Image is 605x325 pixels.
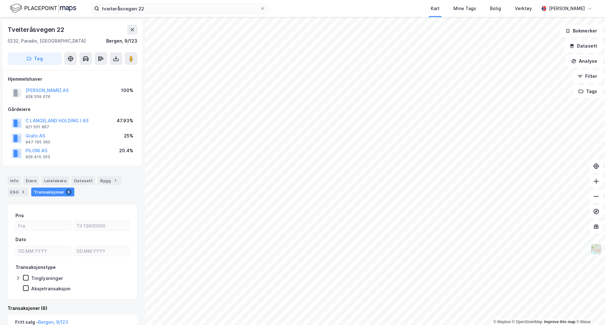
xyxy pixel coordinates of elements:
a: Mapbox [493,320,511,324]
div: 47.93% [117,117,133,125]
div: Tveiteråsvegen 22 [8,25,66,35]
input: Til 13600000 [74,221,129,230]
div: 947 195 360 [26,140,50,145]
div: Verktøy [515,5,532,12]
div: Aksjetransaksjon [31,286,71,292]
div: 1 [112,177,118,184]
a: OpenStreetMap [512,320,543,324]
div: 928 559 076 [26,94,50,99]
div: Eiere [23,176,39,185]
div: Transaksjoner [31,188,74,196]
div: Bolig [490,5,501,12]
button: Tag [8,52,62,65]
div: Mine Tags [453,5,476,12]
button: Analyse [566,55,602,67]
div: Leietakere [42,176,69,185]
button: Tags [573,85,602,98]
div: 100% [121,87,133,94]
div: Hjemmelshaver [8,75,137,83]
button: Filter [572,70,602,83]
div: Transaksjoner (6) [8,305,137,312]
button: Bokmerker [560,25,602,37]
div: Kontrollprogram for chat [573,295,605,325]
div: ESG [8,188,29,196]
input: Søk på adresse, matrikkel, gårdeiere, leietakere eller personer [99,4,260,13]
div: Gårdeiere [8,106,137,113]
div: Bygg [98,176,121,185]
div: 25% [124,132,133,140]
img: logo.f888ab2527a4732fd821a326f86c7f29.svg [10,3,76,14]
div: Kart [431,5,440,12]
div: Info [8,176,21,185]
div: 929 415 353 [26,154,50,160]
div: Transaksjonstype [15,264,56,271]
div: 6 [66,189,72,195]
iframe: Chat Widget [573,295,605,325]
div: 20.4% [119,147,133,154]
input: DD.MM.YYYY [16,246,71,256]
div: Pris [15,212,24,219]
div: [PERSON_NAME] [549,5,585,12]
div: Bergen, 9/123 [106,37,137,45]
div: Dato [15,236,26,243]
a: Improve this map [544,320,575,324]
a: Bergen, 9/123 [38,319,68,325]
input: Fra [16,221,71,230]
div: 3 [20,189,26,195]
img: Z [590,243,602,255]
button: Datasett [564,40,602,52]
input: DD.MM.YYYY [74,246,129,256]
div: Datasett [72,176,95,185]
div: 5232, Paradis, [GEOGRAPHIC_DATA] [8,37,86,45]
div: 921 551 967 [26,125,49,130]
div: Tinglysninger [31,275,63,281]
